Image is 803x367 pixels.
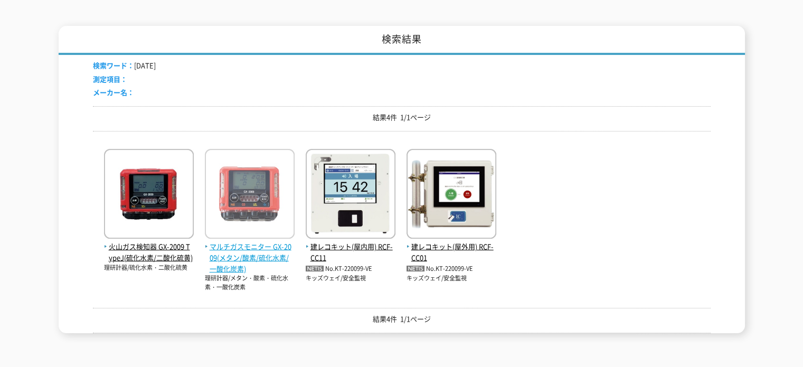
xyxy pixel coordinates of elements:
span: メーカー名： [93,87,134,97]
span: 建レコキット(屋内用) RCF-CC11 [306,241,395,264]
h1: 検索結果 [59,26,745,55]
img: RCF-CC11 [306,149,395,241]
p: キッズウェイ/安全監視 [407,274,496,283]
img: RCF-CC01 [407,149,496,241]
img: GX-2009(メタン/酸素/硫化水素/一酸化炭素) [205,149,295,241]
a: 建レコキット(屋内用) RCF-CC11 [306,230,395,263]
span: 測定項目： [93,74,127,84]
span: 建レコキット(屋外用) RCF-CC01 [407,241,496,264]
p: No.KT-220099-VE [407,264,496,275]
img: GX-2009 TypeJ(硫化水素/二酸化硫黄) [104,149,194,241]
a: 火山ガス検知器 GX-2009 TypeJ(硫化水素/二酸化硫黄) [104,230,194,263]
p: 結果4件 1/1ページ [93,314,711,325]
p: No.KT-220099-VE [306,264,395,275]
span: 検索ワード： [93,60,134,70]
span: マルチガスモニター GX-2009(メタン/酸素/硫化水素/一酸化炭素) [205,241,295,274]
span: 火山ガス検知器 GX-2009 TypeJ(硫化水素/二酸化硫黄) [104,241,194,264]
a: 建レコキット(屋外用) RCF-CC01 [407,230,496,263]
li: [DATE] [93,60,156,71]
p: キッズウェイ/安全監視 [306,274,395,283]
p: 理研計器/メタン・酸素・硫化水素・一酸化炭素 [205,274,295,291]
p: 理研計器/硫化水素・二酸化硫黄 [104,264,194,272]
p: 結果4件 1/1ページ [93,112,711,123]
a: マルチガスモニター GX-2009(メタン/酸素/硫化水素/一酸化炭素) [205,230,295,274]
